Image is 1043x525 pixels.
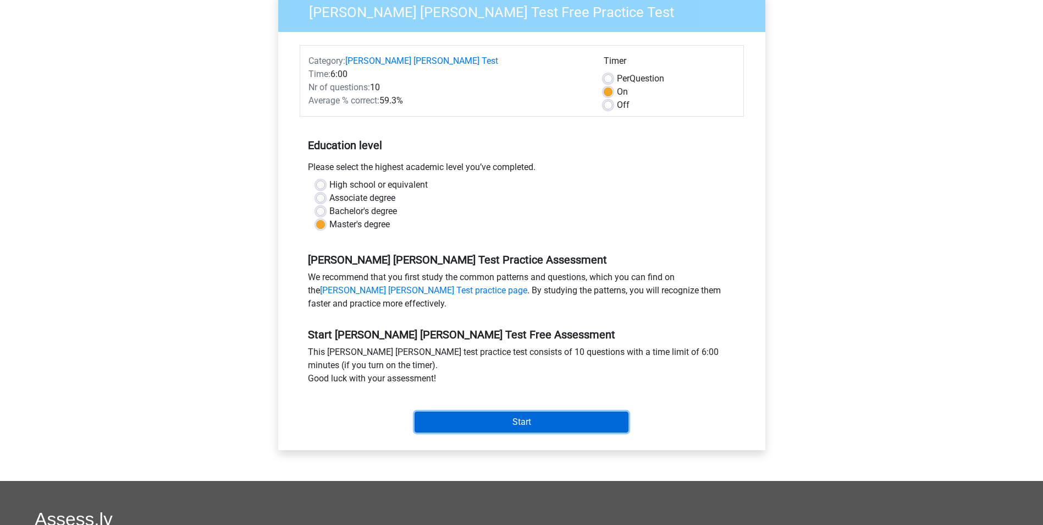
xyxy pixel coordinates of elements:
[604,54,735,72] div: Timer
[300,346,744,390] div: This [PERSON_NAME] [PERSON_NAME] test practice test consists of 10 questions with a time limit of...
[617,99,630,112] label: Off
[345,56,498,66] a: [PERSON_NAME] [PERSON_NAME] Test
[300,271,744,315] div: We recommend that you first study the common patterns and questions, which you can find on the . ...
[300,68,595,81] div: 6:00
[300,94,595,107] div: 59.3%
[617,85,628,99] label: On
[308,134,736,156] h5: Education level
[329,218,390,231] label: Master's degree
[308,253,736,266] h5: [PERSON_NAME] [PERSON_NAME] Test Practice Assessment
[415,412,628,433] input: Start
[329,178,428,192] label: High school or equivalent
[617,72,664,85] label: Question
[320,285,527,296] a: [PERSON_NAME] [PERSON_NAME] Test practice page
[300,161,744,178] div: Please select the highest academic level you’ve completed.
[308,56,345,66] span: Category:
[617,73,630,84] span: Per
[308,328,736,341] h5: Start [PERSON_NAME] [PERSON_NAME] Test Free Assessment
[308,82,370,92] span: Nr of questions:
[329,205,397,218] label: Bachelor's degree
[329,192,395,205] label: Associate degree
[300,81,595,94] div: 10
[308,95,379,106] span: Average % correct:
[308,69,330,79] span: Time:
